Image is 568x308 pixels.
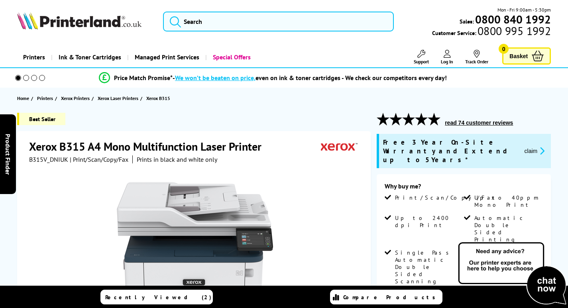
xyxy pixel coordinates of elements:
img: Open Live Chat window [456,241,568,306]
span: We won’t be beaten on price, [175,74,256,82]
a: Compare Products [330,290,442,304]
a: Log In [441,50,453,65]
div: Why buy me? [385,182,543,194]
a: Track Order [465,50,488,65]
span: | Print/Scan/Copy/Fax [70,155,128,163]
a: Xerox Laser Printers [98,94,140,102]
a: Ink & Toner Cartridges [51,47,127,67]
span: Printers [37,94,53,102]
a: Home [17,94,31,102]
img: Xerox [321,139,358,154]
span: Price Match Promise* [114,74,173,82]
span: Ink & Toner Cartridges [59,47,121,67]
div: - even on ink & toner cartridges - We check our competitors every day! [173,74,447,82]
button: promo-description [522,146,547,155]
input: Search [163,12,394,31]
span: Up to 40ppm Mono Print [474,194,542,208]
a: Printers [37,94,55,102]
span: Mon - Fri 9:00am - 5:30pm [497,6,551,14]
img: Printerland Logo [17,12,142,29]
span: Product Finder [4,133,12,175]
span: 0 [499,44,509,54]
span: Free 3 Year On-Site Warranty and Extend up to 5 Years* [383,138,518,164]
a: Special Offers [205,47,257,67]
a: Printers [17,47,51,67]
span: Compare Products [343,294,440,301]
h1: Xerox B315 A4 Mono Multifunction Laser Printer [29,139,269,154]
button: read 74 customer reviews [442,119,515,126]
span: Sales: [460,18,474,25]
span: Customer Service: [432,27,551,37]
span: 0800 995 1992 [476,27,551,35]
span: Best Seller [17,113,65,125]
span: Basket [509,51,528,61]
li: modal_Promise [4,71,542,85]
a: Basket 0 [502,47,551,65]
span: Automatic Double Sided Printing [474,214,542,243]
a: Printerland Logo [17,12,153,31]
span: Single Pass Automatic Double Sided Scanning [395,249,462,285]
span: B315V_DNIUK [29,155,68,163]
a: Xerox Printers [61,94,92,102]
a: Support [414,50,429,65]
span: Home [17,94,29,102]
span: Xerox Laser Printers [98,94,138,102]
a: Managed Print Services [127,47,205,67]
a: Xerox B315 [146,94,172,102]
a: 0800 840 1992 [474,16,551,23]
span: Support [414,59,429,65]
span: Xerox B315 [146,94,170,102]
span: Up to 2400 dpi Print [395,214,462,229]
span: Print/Scan/Copy/Fax [395,194,497,201]
a: Recently Viewed (2) [100,290,213,304]
b: 0800 840 1992 [475,12,551,27]
span: Xerox Printers [61,94,90,102]
i: Prints in black and white only [137,155,217,163]
span: Recently Viewed (2) [105,294,212,301]
span: Log In [441,59,453,65]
